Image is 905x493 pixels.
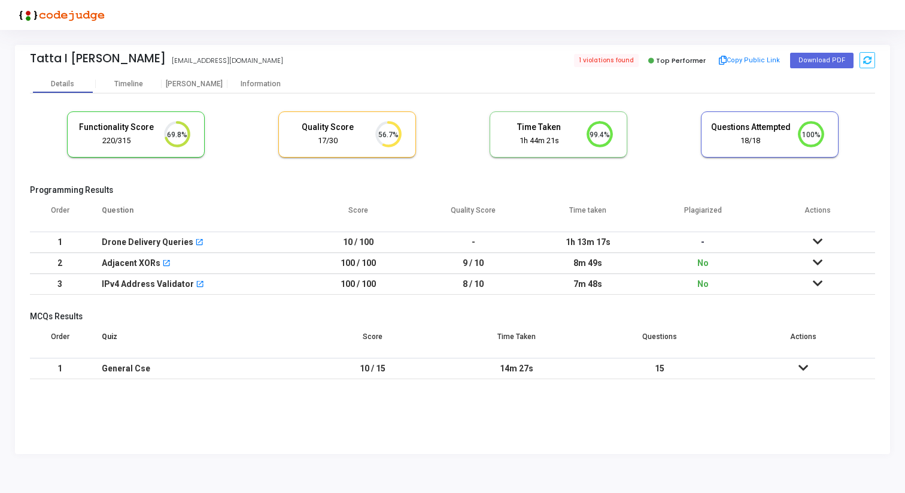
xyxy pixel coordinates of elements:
[30,52,166,65] div: Tatta I [PERSON_NAME]
[15,3,105,27] img: logo
[499,122,579,132] h5: Time Taken
[445,325,588,358] th: Time Taken
[102,274,194,294] div: IPv4 Address Validator
[416,253,531,274] td: 9 / 10
[195,239,204,247] mat-icon: open_in_new
[30,358,90,379] td: 1
[90,198,301,232] th: Question
[227,80,293,89] div: Information
[645,198,760,232] th: Plagiarized
[301,253,416,274] td: 100 / 100
[588,325,732,358] th: Questions
[416,274,531,295] td: 8 / 10
[288,122,368,132] h5: Quality Score
[77,122,157,132] h5: Functionality Score
[531,232,646,253] td: 1h 13m 17s
[701,237,704,247] span: -
[30,198,90,232] th: Order
[301,358,445,379] td: 10 / 15
[697,279,709,289] span: No
[114,80,143,89] div: Timeline
[30,274,90,295] td: 3
[760,198,875,232] th: Actions
[288,135,368,147] div: 17/30
[710,122,791,132] h5: Questions Attempted
[457,359,576,379] div: 14m 27s
[102,253,160,273] div: Adjacent XORs
[416,198,531,232] th: Quality Score
[301,274,416,295] td: 100 / 100
[656,56,706,65] span: Top Performer
[731,325,875,358] th: Actions
[301,198,416,232] th: Score
[162,260,171,268] mat-icon: open_in_new
[416,232,531,253] td: -
[30,185,875,195] h5: Programming Results
[102,232,193,252] div: Drone Delivery Queries
[30,325,90,358] th: Order
[301,232,416,253] td: 10 / 100
[697,258,709,268] span: No
[574,54,639,67] span: 1 violations found
[790,53,854,68] button: Download PDF
[710,135,791,147] div: 18/18
[531,198,646,232] th: Time taken
[77,135,157,147] div: 220/315
[30,232,90,253] td: 1
[588,358,732,379] td: 15
[30,311,875,322] h5: MCQs Results
[90,325,301,358] th: Quiz
[499,135,579,147] div: 1h 44m 21s
[30,253,90,274] td: 2
[172,56,283,66] div: [EMAIL_ADDRESS][DOMAIN_NAME]
[301,325,445,358] th: Score
[531,274,646,295] td: 7m 48s
[162,80,227,89] div: [PERSON_NAME]
[196,281,204,289] mat-icon: open_in_new
[715,52,784,69] button: Copy Public Link
[531,253,646,274] td: 8m 49s
[102,359,289,379] div: General Cse
[51,80,74,89] div: Details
